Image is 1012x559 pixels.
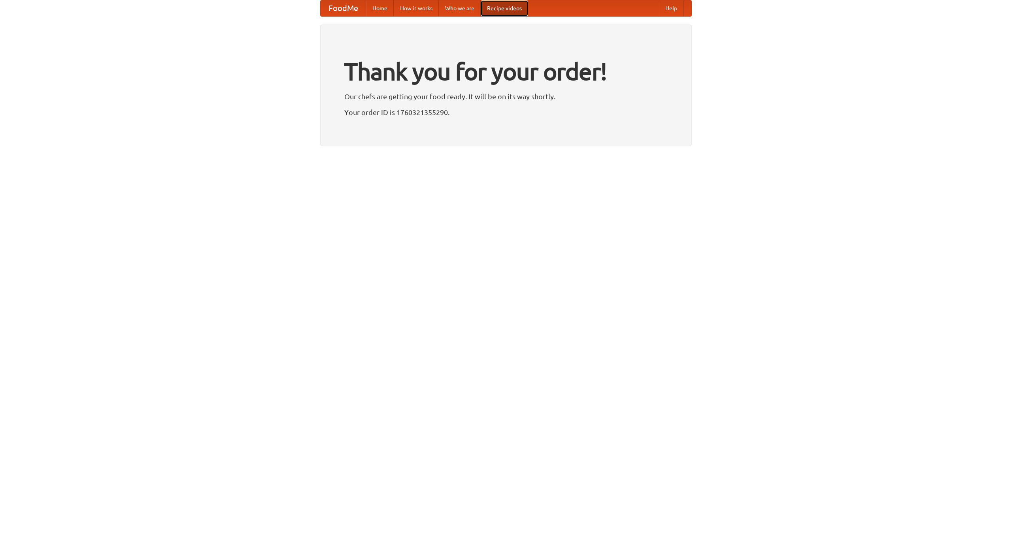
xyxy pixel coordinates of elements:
p: Our chefs are getting your food ready. It will be on its way shortly. [344,90,668,102]
p: Your order ID is 1760321355290. [344,106,668,118]
a: Help [659,0,683,16]
a: How it works [394,0,439,16]
a: FoodMe [321,0,366,16]
h1: Thank you for your order! [344,53,668,90]
a: Home [366,0,394,16]
a: Who we are [439,0,481,16]
a: Recipe videos [481,0,528,16]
